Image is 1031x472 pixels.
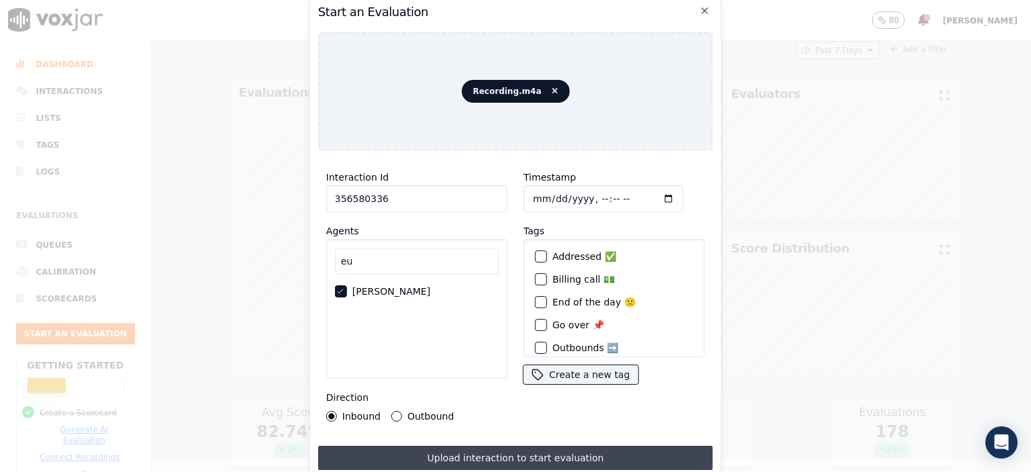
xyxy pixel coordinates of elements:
[326,392,369,403] label: Direction
[552,275,615,284] label: Billing call 💵
[985,426,1018,459] div: Open Intercom Messenger
[326,226,359,236] label: Agents
[352,287,430,296] label: [PERSON_NAME]
[524,226,544,236] label: Tags
[342,412,381,421] label: Inbound
[524,365,638,384] button: Create a new tag
[524,172,576,183] label: Timestamp
[318,3,713,21] h2: Start an Evaluation
[552,343,618,352] label: Outbounds ➡️
[326,185,507,212] input: reference id, file name, etc
[335,248,499,275] input: Search Agents...
[552,320,604,330] label: Go over 📌
[552,252,616,261] label: Addressed ✅
[461,80,569,103] span: Recording.m4a
[552,297,636,307] label: End of the day 🙁
[318,446,713,470] button: Upload interaction to start evaluation
[326,172,389,183] label: Interaction Id
[407,412,454,421] label: Outbound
